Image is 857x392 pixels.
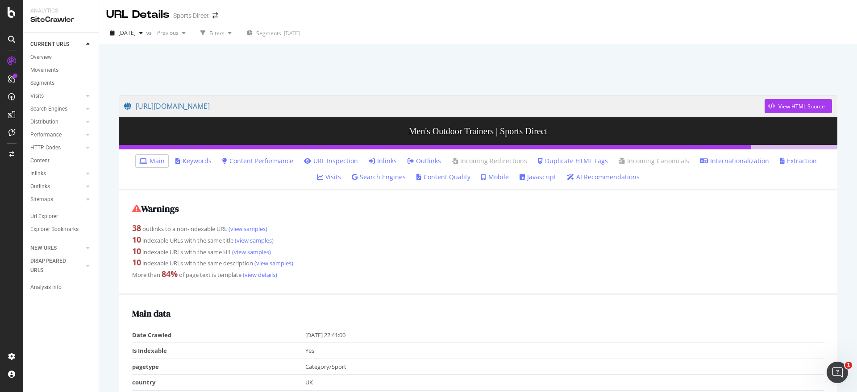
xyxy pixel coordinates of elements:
strong: 10 [132,246,141,256]
div: SiteCrawler [30,15,92,25]
span: Previous [154,29,179,37]
div: Content [30,156,50,165]
td: UK [305,375,824,391]
div: CURRENT URLS [30,40,69,49]
span: vs [146,29,154,37]
div: Movements [30,66,58,75]
div: Overview [30,53,52,62]
div: Search Engines [30,104,67,114]
div: indexable URLs with the same title [132,234,824,246]
a: Incoming Canonicals [619,157,689,165]
a: DISAPPEARED URLS [30,256,83,275]
a: Internationalization [700,157,769,165]
div: NEW URLS [30,243,57,253]
a: Content Performance [222,157,293,165]
div: Sports Direct [173,11,209,20]
a: NEW URLS [30,243,83,253]
div: Visits [30,91,44,101]
a: Performance [30,130,83,140]
a: Javascript [520,173,556,182]
a: Inlinks [369,157,397,165]
td: Category/Sport [305,359,824,375]
button: [DATE] [106,26,146,40]
div: [DATE] [284,29,300,37]
a: (view details) [241,271,277,279]
div: More than of page text is template [132,268,824,280]
div: Explorer Bookmarks [30,225,79,234]
td: Yes [305,343,824,359]
a: URL Inspection [304,157,358,165]
a: Mobile [481,173,509,182]
div: Sitemaps [30,195,53,204]
td: Date Crawled [132,327,305,343]
a: Distribution [30,117,83,127]
a: Url Explorer [30,212,92,221]
div: Inlinks [30,169,46,178]
a: (view samples) [253,259,293,267]
div: Analysis Info [30,283,62,292]
a: Outlinks [30,182,83,191]
div: DISAPPEARED URLS [30,256,75,275]
iframe: Intercom live chat [827,362,848,383]
strong: 38 [132,223,141,233]
td: Is Indexable [132,343,305,359]
a: Extraction [780,157,817,165]
a: Overview [30,53,92,62]
span: 2025 Sep. 10th [118,29,136,37]
div: Distribution [30,117,58,127]
td: [DATE] 22:41:00 [305,327,824,343]
a: Incoming Redirections [452,157,527,165]
a: Visits [317,173,341,182]
span: 1 [845,362,852,369]
button: Filters [197,26,235,40]
h2: Main data [132,309,824,318]
div: Analytics [30,7,92,15]
a: Keywords [175,157,212,165]
div: URL Details [106,7,170,22]
a: Analysis Info [30,283,92,292]
div: Filters [209,29,225,37]
div: Outlinks [30,182,50,191]
div: Performance [30,130,62,140]
a: (view samples) [233,236,274,244]
div: View HTML Source [778,103,825,110]
strong: 84 % [162,268,178,279]
div: arrow-right-arrow-left [212,12,218,19]
a: Duplicate HTML Tags [538,157,608,165]
h2: Warnings [132,204,824,214]
div: Url Explorer [30,212,58,221]
td: country [132,375,305,391]
a: AI Recommendations [567,173,640,182]
a: Segments [30,78,92,88]
a: Content Quality [416,173,470,182]
a: (view samples) [227,225,267,233]
strong: 10 [132,257,141,268]
a: Explorer Bookmarks [30,225,92,234]
a: Search Engines [352,173,406,182]
a: Movements [30,66,92,75]
div: Segments [30,78,54,88]
a: HTTP Codes [30,143,83,153]
a: CURRENT URLS [30,40,83,49]
a: Outlinks [408,157,441,165]
a: Visits [30,91,83,101]
a: Search Engines [30,104,83,114]
div: HTTP Codes [30,143,61,153]
a: [URL][DOMAIN_NAME] [124,95,765,117]
a: Inlinks [30,169,83,178]
strong: 10 [132,234,141,245]
a: (view samples) [231,248,271,256]
div: indexable URLs with the same H1 [132,246,824,257]
button: Previous [154,26,189,40]
h3: Men's Outdoor Trainers | Sports Direct [119,117,837,145]
a: Sitemaps [30,195,83,204]
div: outlinks to a non-indexable URL [132,223,824,234]
span: Segments [256,29,281,37]
button: Segments[DATE] [243,26,304,40]
a: Content [30,156,92,165]
button: View HTML Source [765,99,832,113]
div: indexable URLs with the same description [132,257,824,268]
td: pagetype [132,359,305,375]
a: Main [139,157,165,165]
